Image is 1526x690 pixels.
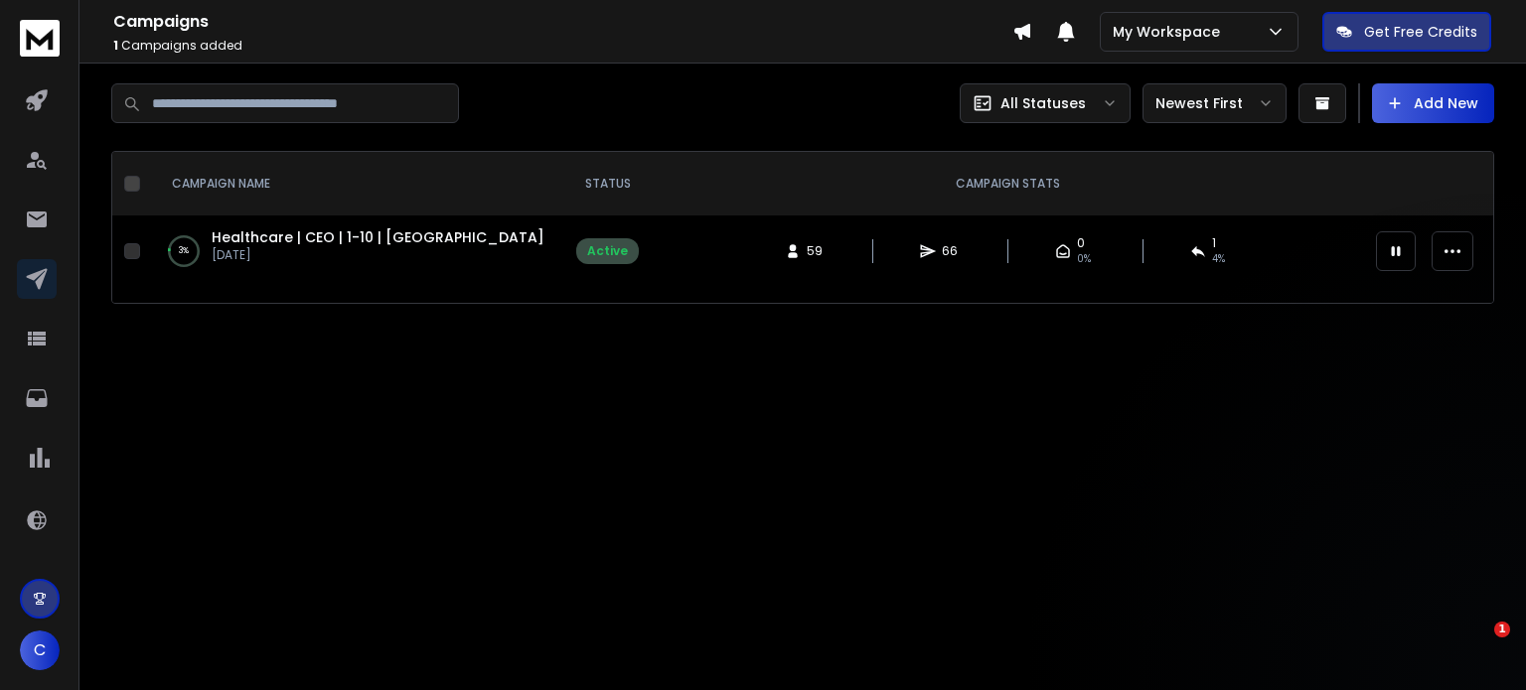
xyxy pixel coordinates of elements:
[1077,235,1085,251] span: 0
[564,152,651,215] th: STATUS
[113,10,1012,34] h1: Campaigns
[212,227,544,247] a: Healthcare | CEO | 1-10 | [GEOGRAPHIC_DATA]
[1453,621,1501,669] iframe: Intercom live chat
[1372,83,1494,123] button: Add New
[1113,22,1228,42] p: My Workspace
[148,152,564,215] th: CAMPAIGN NAME
[1143,83,1287,123] button: Newest First
[113,37,118,54] span: 1
[1077,251,1091,267] span: 0%
[1494,621,1510,637] span: 1
[942,243,962,259] span: 66
[20,20,60,57] img: logo
[1322,12,1491,52] button: Get Free Credits
[1212,235,1216,251] span: 1
[587,243,628,259] div: Active
[113,38,1012,54] p: Campaigns added
[148,215,564,287] td: 3%Healthcare | CEO | 1-10 | [GEOGRAPHIC_DATA][DATE]
[1364,22,1477,42] p: Get Free Credits
[20,630,60,670] button: C
[179,241,189,261] p: 3 %
[807,243,827,259] span: 59
[651,152,1364,215] th: CAMPAIGN STATS
[1212,251,1225,267] span: 4 %
[212,247,544,263] p: [DATE]
[1000,93,1086,113] p: All Statuses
